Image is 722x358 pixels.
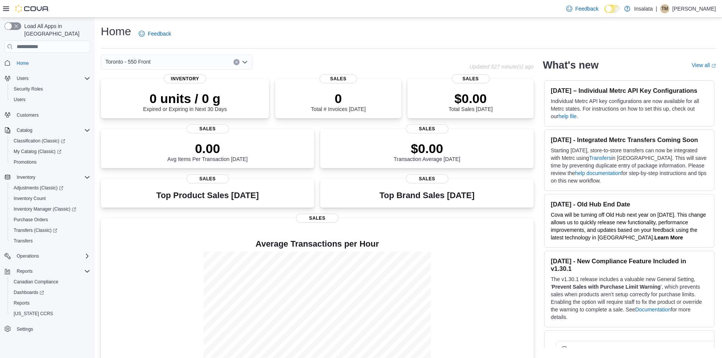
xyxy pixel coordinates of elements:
a: Security Roles [11,84,46,94]
a: View allExternal link [692,62,716,68]
span: Transfers (Classic) [11,226,90,235]
span: Load All Apps in [GEOGRAPHIC_DATA] [21,22,90,38]
a: Home [14,59,32,68]
p: Updated 527 minute(s) ago [469,64,534,70]
button: Open list of options [242,59,248,65]
a: Adjustments (Classic) [8,183,93,193]
span: Home [14,58,90,67]
p: Insalata [634,4,653,13]
h3: Top Product Sales [DATE] [156,191,258,200]
a: Classification (Classic) [8,136,93,146]
p: The v1.30.1 release includes a valuable new General Setting, ' ', which prevents sales when produ... [551,275,708,321]
span: Reports [17,268,33,274]
button: Home [2,57,93,68]
span: Users [14,74,90,83]
button: Operations [2,251,93,261]
button: Clear input [233,59,240,65]
span: Feedback [575,5,598,13]
a: Documentation [635,306,671,313]
button: Inventory Count [8,193,93,204]
span: Transfers [14,238,33,244]
span: Dashboards [14,289,44,295]
span: Promotions [11,158,90,167]
span: Sales [406,124,448,133]
span: Transfers [11,236,90,245]
a: Classification (Classic) [11,136,68,145]
p: | [656,4,657,13]
span: My Catalog (Classic) [11,147,90,156]
span: Cova will be turning off Old Hub next year on [DATE]. This change allows us to quickly release ne... [551,212,706,241]
span: Users [11,95,90,104]
strong: Prevent Sales with Purchase Limit Warning [552,284,661,290]
p: Individual Metrc API key configurations are now available for all Metrc states. For instructions ... [551,97,708,120]
span: Inventory [14,173,90,182]
span: Customers [17,112,39,118]
span: Reports [11,299,90,308]
svg: External link [711,64,716,68]
span: Purchase Orders [11,215,90,224]
span: Inventory [17,174,35,180]
a: Transfers [11,236,36,245]
button: Transfers [8,236,93,246]
h3: [DATE] – Individual Metrc API Key Configurations [551,87,708,94]
span: Inventory [164,74,206,83]
a: Feedback [563,1,601,16]
a: Inventory Manager (Classic) [11,205,79,214]
div: Tara Mokgoatsane [660,4,669,13]
span: Sales [186,124,229,133]
button: Users [8,94,93,105]
span: Classification (Classic) [14,138,65,144]
button: Inventory [14,173,38,182]
button: Users [14,74,31,83]
a: Feedback [136,26,174,41]
span: Settings [14,324,90,334]
a: help file [558,113,576,119]
span: Settings [17,326,33,332]
span: Toronto - 550 Front [105,57,150,66]
button: Promotions [8,157,93,167]
a: Settings [14,325,36,334]
button: Reports [8,298,93,308]
a: Purchase Orders [11,215,51,224]
span: Operations [17,253,39,259]
a: Customers [14,111,42,120]
div: Transaction Average [DATE] [394,141,460,162]
a: Inventory Manager (Classic) [8,204,93,214]
input: Dark Mode [605,5,620,13]
span: Reports [14,267,90,276]
button: Inventory [2,172,93,183]
span: Reports [14,300,30,306]
h3: [DATE] - Integrated Metrc Transfers Coming Soon [551,136,708,144]
button: Canadian Compliance [8,277,93,287]
a: help documentation [575,170,621,176]
p: 0.00 [168,141,248,156]
button: Reports [14,267,36,276]
span: TM [661,4,668,13]
div: Total Sales [DATE] [448,91,492,112]
span: Security Roles [14,86,43,92]
span: Customers [14,110,90,120]
button: Catalog [2,125,93,136]
h1: Home [101,24,131,39]
span: Sales [452,74,490,83]
a: Users [11,95,28,104]
span: Sales [186,174,229,183]
a: Inventory Count [11,194,49,203]
a: Reports [11,299,33,308]
p: 0 units / 0 g [143,91,227,106]
button: Catalog [14,126,35,135]
span: Catalog [17,127,32,133]
span: Inventory Manager (Classic) [14,206,76,212]
p: $0.00 [394,141,460,156]
span: Users [14,97,25,103]
a: Learn More [655,234,683,241]
span: Adjustments (Classic) [14,185,63,191]
a: [US_STATE] CCRS [11,309,56,318]
span: Inventory Count [11,194,90,203]
nav: Complex example [5,54,90,354]
button: Customers [2,109,93,120]
button: Operations [14,252,42,261]
div: Total # Invoices [DATE] [311,91,365,112]
a: My Catalog (Classic) [8,146,93,157]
